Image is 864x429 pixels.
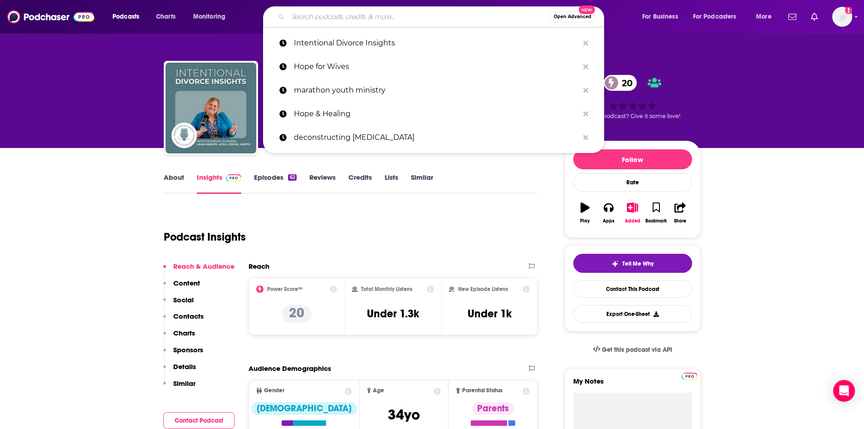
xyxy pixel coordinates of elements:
[173,362,196,371] p: Details
[611,260,619,267] img: tell me why sparkle
[579,5,595,14] span: New
[756,10,771,23] span: More
[693,10,737,23] span: For Podcasters
[173,345,203,354] p: Sponsors
[254,173,296,194] a: Episodes62
[668,197,692,229] button: Share
[294,55,579,79] p: Hope for Wives
[226,174,242,182] img: Podchaser Pro
[294,31,579,55] p: Intentional Divorce Insights
[586,339,680,361] a: Get this podcast via API
[682,371,698,380] a: Pro website
[173,262,234,271] p: Reach & Audience
[163,329,195,345] button: Charts
[458,286,508,292] h2: New Episode Listens
[645,218,667,224] div: Bookmark
[197,173,242,194] a: InsightsPodchaser Pro
[602,346,672,354] span: Get this podcast via API
[468,307,512,321] h3: Under 1k
[249,262,269,271] h2: Reach
[644,197,668,229] button: Bookmark
[674,218,686,224] div: Share
[573,254,692,273] button: tell me why sparkleTell Me Why
[288,10,550,24] input: Search podcasts, credits, & more...
[173,279,200,287] p: Content
[832,7,852,27] button: Show profile menu
[164,173,184,194] a: About
[573,197,597,229] button: Play
[367,307,419,321] h3: Under 1.3k
[550,11,596,22] button: Open AdvancedNew
[597,197,620,229] button: Apps
[785,9,800,25] a: Show notifications dropdown
[173,312,204,321] p: Contacts
[294,126,579,149] p: deconstructing gaslighting
[565,69,701,125] div: 20Good podcast? Give it some love!
[282,305,312,323] p: 20
[173,379,195,388] p: Similar
[573,173,692,192] div: Rate
[554,15,591,19] span: Open Advanced
[620,197,644,229] button: Added
[249,364,331,373] h2: Audience Demographics
[263,102,604,126] a: Hope & Healing
[267,286,303,292] h2: Power Score™
[187,10,237,24] button: open menu
[687,10,750,24] button: open menu
[603,218,615,224] div: Apps
[164,230,246,244] h1: Podcast Insights
[636,10,689,24] button: open menu
[348,173,372,194] a: Credits
[263,126,604,149] a: deconstructing [MEDICAL_DATA]
[163,362,196,379] button: Details
[263,31,604,55] a: Intentional Divorce Insights
[294,102,579,126] p: Hope & Healing
[625,218,640,224] div: Added
[163,379,195,396] button: Similar
[472,402,514,415] div: Parents
[573,377,692,393] label: My Notes
[385,173,398,194] a: Lists
[163,312,204,329] button: Contacts
[112,10,139,23] span: Podcasts
[193,10,225,23] span: Monitoring
[361,286,412,292] h2: Total Monthly Listens
[388,406,420,424] span: 34 yo
[150,10,181,24] a: Charts
[163,412,234,429] button: Contact Podcast
[833,380,855,402] div: Open Intercom Messenger
[263,79,604,102] a: marathon youth ministry
[613,75,637,91] span: 20
[573,305,692,323] button: Export One-Sheet
[163,279,200,296] button: Content
[832,7,852,27] span: Logged in as Lydia_Gustafson
[682,373,698,380] img: Podchaser Pro
[573,280,692,298] a: Contact This Podcast
[173,296,194,304] p: Social
[7,8,94,25] img: Podchaser - Follow, Share and Rate Podcasts
[642,10,678,23] span: For Business
[573,149,692,169] button: Follow
[622,260,654,267] span: Tell Me Why
[585,113,680,119] span: Good podcast? Give it some love!
[173,329,195,337] p: Charts
[845,7,852,14] svg: Add a profile image
[309,173,336,194] a: Reviews
[163,262,234,279] button: Reach & Audience
[156,10,176,23] span: Charts
[163,296,194,312] button: Social
[251,402,357,415] div: [DEMOGRAPHIC_DATA]
[832,7,852,27] img: User Profile
[288,174,296,181] div: 62
[807,9,821,25] a: Show notifications dropdown
[166,63,256,153] img: Intentional Divorce Insights
[373,388,384,394] span: Age
[462,388,503,394] span: Parental Status
[750,10,783,24] button: open menu
[163,345,203,362] button: Sponsors
[294,79,579,102] p: marathon youth ministry
[264,388,284,394] span: Gender
[604,75,637,91] a: 20
[411,173,433,194] a: Similar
